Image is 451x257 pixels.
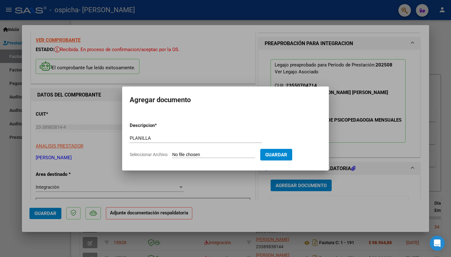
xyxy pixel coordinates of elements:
span: Guardar [265,152,287,158]
h2: Agregar documento [130,94,321,106]
div: Open Intercom Messenger [430,236,445,251]
span: Seleccionar Archivo [130,152,168,157]
p: Descripcion [130,122,187,129]
button: Guardar [260,149,292,160]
